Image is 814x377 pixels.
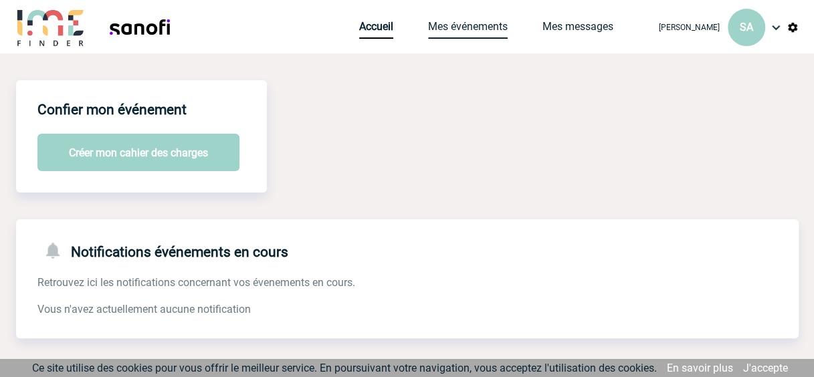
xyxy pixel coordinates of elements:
[667,362,733,374] a: En savoir plus
[740,21,753,33] span: SA
[37,134,239,171] button: Créer mon cahier des charges
[16,8,86,46] img: IME-Finder
[43,241,71,260] img: notifications-24-px-g.png
[743,362,788,374] a: J'accepte
[428,20,508,39] a: Mes événements
[37,303,251,316] span: Vous n'avez actuellement aucune notification
[37,241,288,260] h4: Notifications événements en cours
[542,20,613,39] a: Mes messages
[659,23,720,32] span: [PERSON_NAME]
[37,276,355,289] span: Retrouvez ici les notifications concernant vos évenements en cours.
[37,102,187,118] h4: Confier mon événement
[32,362,657,374] span: Ce site utilise des cookies pour vous offrir le meilleur service. En poursuivant votre navigation...
[359,20,393,39] a: Accueil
